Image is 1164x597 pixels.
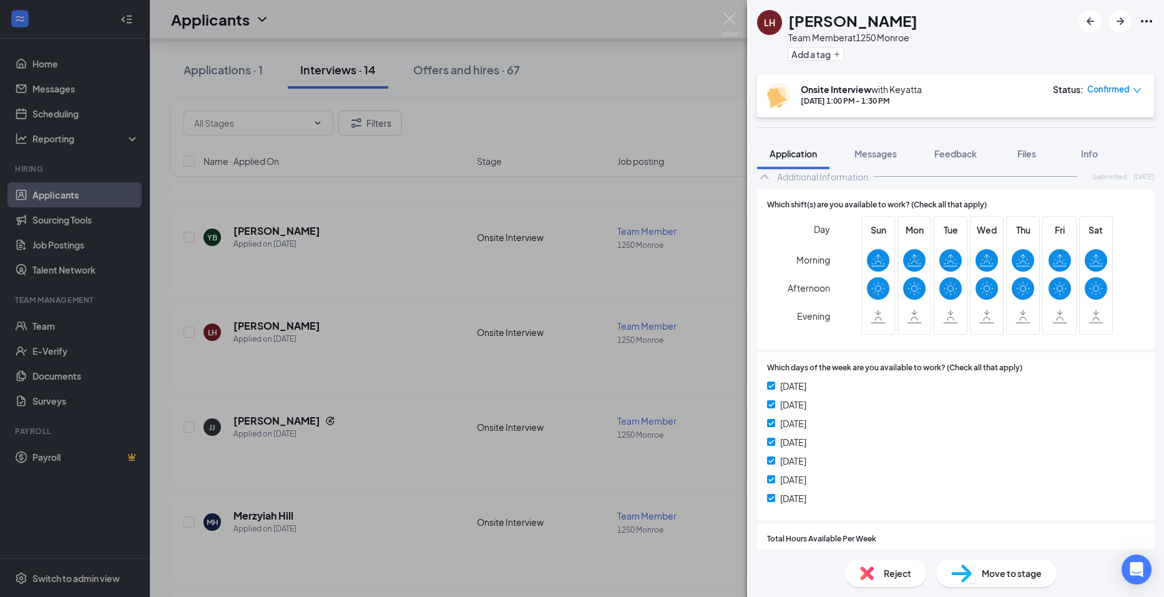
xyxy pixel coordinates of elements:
svg: ChevronUp [757,169,772,184]
span: [DATE] [1133,171,1154,182]
span: Total Hours Available Per Week [767,533,876,545]
span: Afternoon [788,277,830,299]
span: [DATE] [780,454,806,468]
span: Messages [854,148,897,159]
div: Open Intercom Messenger [1122,555,1152,585]
svg: ArrowLeftNew [1083,14,1098,29]
span: Fri [1049,223,1071,237]
span: Sun [867,223,889,237]
svg: Ellipses [1139,14,1154,29]
span: Thu [1012,223,1034,237]
svg: ArrowRight [1113,14,1128,29]
span: Submitted: [1092,171,1128,182]
div: LH [764,16,775,29]
h1: [PERSON_NAME] [788,10,917,31]
span: Which shift(s) are you available to work? (Check all that apply) [767,199,987,211]
span: Which days of the week are you available to work? (Check all that apply) [767,362,1022,374]
div: Status : [1053,83,1083,96]
div: Additional Information [777,170,868,183]
span: Files [1017,148,1036,159]
span: Info [1081,148,1098,159]
button: PlusAdd a tag [788,47,844,61]
span: [DATE] [780,491,806,505]
span: Wed [976,223,998,237]
span: Evening [797,305,830,327]
span: [DATE] [780,473,806,486]
b: Onsite Interview [801,84,871,95]
span: Sat [1085,223,1107,237]
div: [DATE] 1:00 PM - 1:30 PM [801,96,922,106]
button: ArrowLeftNew [1079,10,1102,32]
span: down [1133,86,1142,95]
span: [DATE] [780,398,806,412]
span: Reject [884,566,911,580]
span: Morning [796,249,830,271]
div: with Keyatta [801,83,922,96]
span: Day [814,222,830,236]
div: Team Member at 1250 Monroe [788,31,917,44]
span: Feedback [934,148,977,159]
svg: Plus [833,51,841,58]
span: Tue [939,223,962,237]
span: Application [770,148,817,159]
span: [DATE] [780,417,806,430]
span: Mon [903,223,926,237]
span: Confirmed [1087,83,1130,96]
span: [DATE] [780,435,806,449]
button: ArrowRight [1109,10,1132,32]
span: [DATE] [780,379,806,393]
span: Move to stage [982,566,1042,580]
